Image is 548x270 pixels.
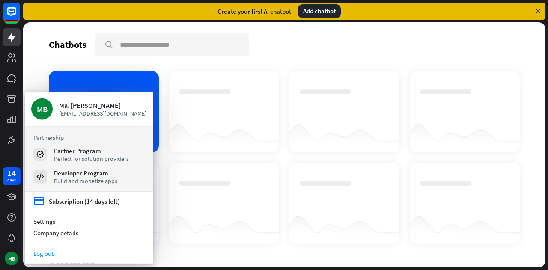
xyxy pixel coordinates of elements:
[3,167,21,185] a: 14 days
[33,196,120,207] a: credit_card Subscription (14 days left)
[54,177,117,184] div: Build and monetize apps
[33,169,145,184] a: Developer Program Build and monetize apps
[5,252,18,265] div: MB
[25,227,153,239] div: Company details
[7,169,16,177] div: 14
[49,197,120,205] div: Subscription (14 days left)
[54,169,117,177] div: Developer Program
[298,4,341,18] div: Add chatbot
[54,146,129,154] div: Partner Program
[33,134,145,142] h3: Partnership
[7,177,16,183] div: days
[49,39,86,50] div: Chatbots
[25,248,153,259] a: Log out
[59,101,147,110] div: Ma. [PERSON_NAME]
[31,98,53,120] div: MB
[33,147,145,162] a: Partner Program Perfect for solution providers
[31,98,147,120] a: MB Ma. [PERSON_NAME] [EMAIL_ADDRESS][DOMAIN_NAME]
[54,154,129,162] div: Perfect for solution providers
[59,110,147,117] span: [EMAIL_ADDRESS][DOMAIN_NAME]
[33,196,45,207] i: credit_card
[25,216,153,227] a: Settings
[7,3,33,29] button: Open LiveChat chat widget
[217,7,291,15] div: Create your first AI chatbot
[49,254,520,266] div: Get started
